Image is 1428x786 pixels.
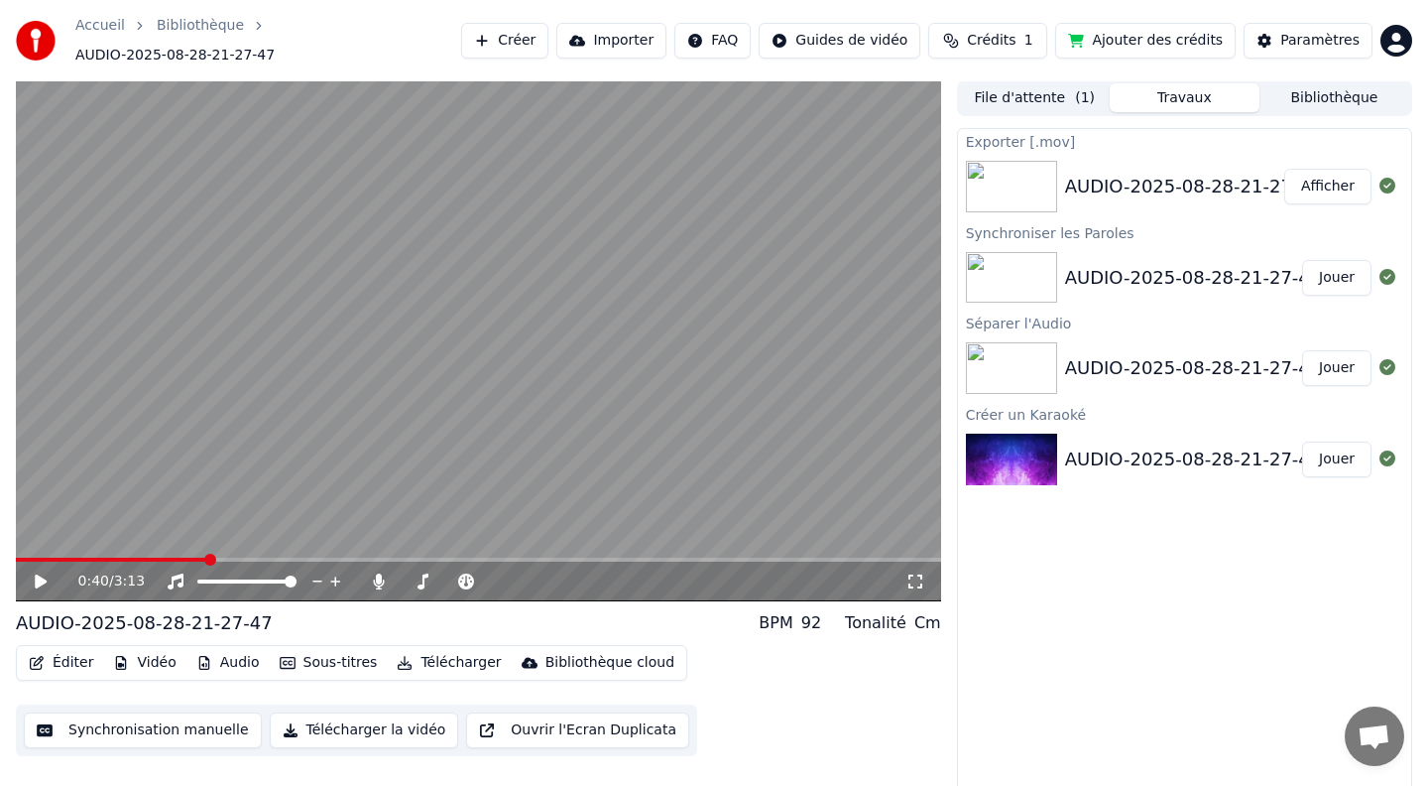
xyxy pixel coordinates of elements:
div: Séparer l'Audio [958,311,1411,334]
a: Bibliothèque [157,16,244,36]
button: Éditer [21,649,101,677]
button: Travaux [1110,83,1259,112]
button: File d'attente [960,83,1110,112]
button: Bibliothèque [1259,83,1409,112]
img: youka [16,21,56,61]
div: Synchroniser les Paroles [958,220,1411,244]
span: 0:40 [78,572,109,591]
div: Paramètres [1280,31,1360,51]
button: Importer [556,23,666,59]
div: 92 [801,611,821,635]
button: Vidéo [105,649,183,677]
button: Jouer [1302,350,1371,386]
div: Exporter [.mov] [958,129,1411,153]
button: FAQ [674,23,751,59]
div: AUDIO-2025-08-28-21-27-47 [1065,264,1322,292]
div: Cm [914,611,941,635]
span: Crédits [967,31,1015,51]
span: 3:13 [114,572,145,591]
button: Créer [461,23,548,59]
div: AUDIO-2025-08-28-21-27-47 [1065,173,1322,200]
div: AUDIO-2025-08-28-21-27-47 [1065,354,1322,382]
div: Tonalité [845,611,906,635]
a: Ouvrir le chat [1345,707,1404,766]
div: BPM [759,611,792,635]
button: Jouer [1302,442,1371,477]
div: AUDIO-2025-08-28-21-27-47 [16,609,273,637]
div: / [78,572,126,591]
span: AUDIO-2025-08-28-21-27-47 [75,46,275,65]
a: Accueil [75,16,125,36]
span: 1 [1024,31,1033,51]
nav: breadcrumb [75,16,461,65]
button: Télécharger la vidéo [270,713,459,748]
button: Synchronisation manuelle [24,713,262,748]
button: Guides de vidéo [759,23,920,59]
button: Sous-titres [272,649,386,677]
button: Jouer [1302,260,1371,296]
button: Ouvrir l'Ecran Duplicata [466,713,689,748]
button: Ajouter des crédits [1055,23,1236,59]
button: Télécharger [389,649,509,677]
div: AUDIO-2025-08-28-21-27-47 [1065,446,1322,473]
div: Bibliothèque cloud [545,653,674,673]
button: Crédits1 [928,23,1047,59]
div: Créer un Karaoké [958,402,1411,426]
span: ( 1 ) [1075,88,1095,108]
button: Paramètres [1244,23,1372,59]
button: Audio [188,649,268,677]
button: Afficher [1284,169,1371,204]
